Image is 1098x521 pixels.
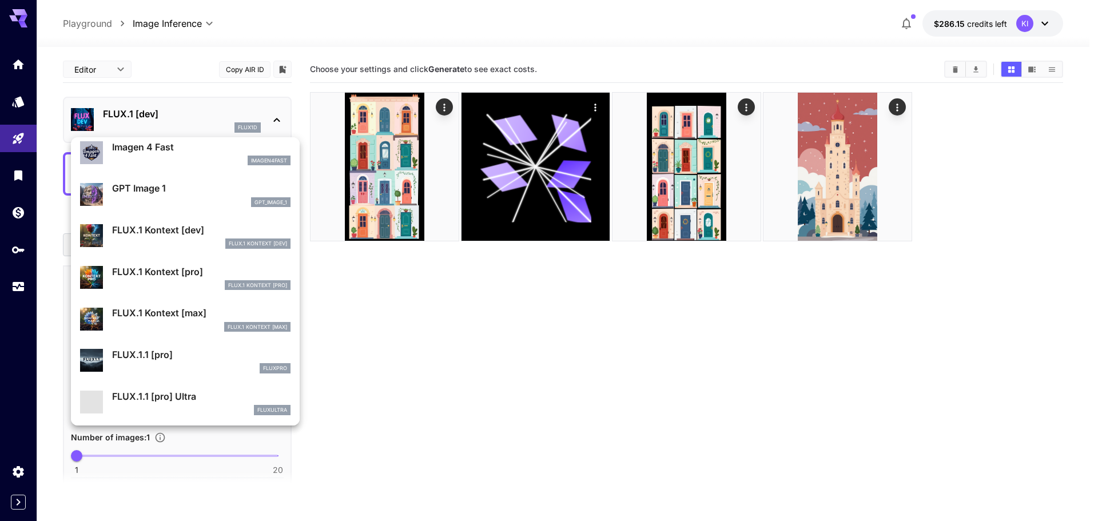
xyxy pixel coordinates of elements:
[251,157,287,165] p: imagen4fast
[263,364,287,372] p: fluxpro
[80,177,291,212] div: GPT Image 1gpt_image_1
[254,198,287,206] p: gpt_image_1
[228,281,287,289] p: FLUX.1 Kontext [pro]
[112,140,291,154] p: Imagen 4 Fast
[228,323,287,331] p: FLUX.1 Kontext [max]
[112,306,291,320] p: FLUX.1 Kontext [max]
[80,218,291,253] div: FLUX.1 Kontext [dev]FLUX.1 Kontext [dev]
[257,406,287,414] p: fluxultra
[80,136,291,170] div: Imagen 4 Fastimagen4fast
[80,260,291,295] div: FLUX.1 Kontext [pro]FLUX.1 Kontext [pro]
[80,301,291,336] div: FLUX.1 Kontext [max]FLUX.1 Kontext [max]
[229,240,287,248] p: FLUX.1 Kontext [dev]
[112,223,291,237] p: FLUX.1 Kontext [dev]
[80,385,291,420] div: FLUX.1.1 [pro] Ultrafluxultra
[112,348,291,361] p: FLUX.1.1 [pro]
[112,181,291,195] p: GPT Image 1
[112,389,291,403] p: FLUX.1.1 [pro] Ultra
[112,265,291,279] p: FLUX.1 Kontext [pro]
[80,343,291,378] div: FLUX.1.1 [pro]fluxpro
